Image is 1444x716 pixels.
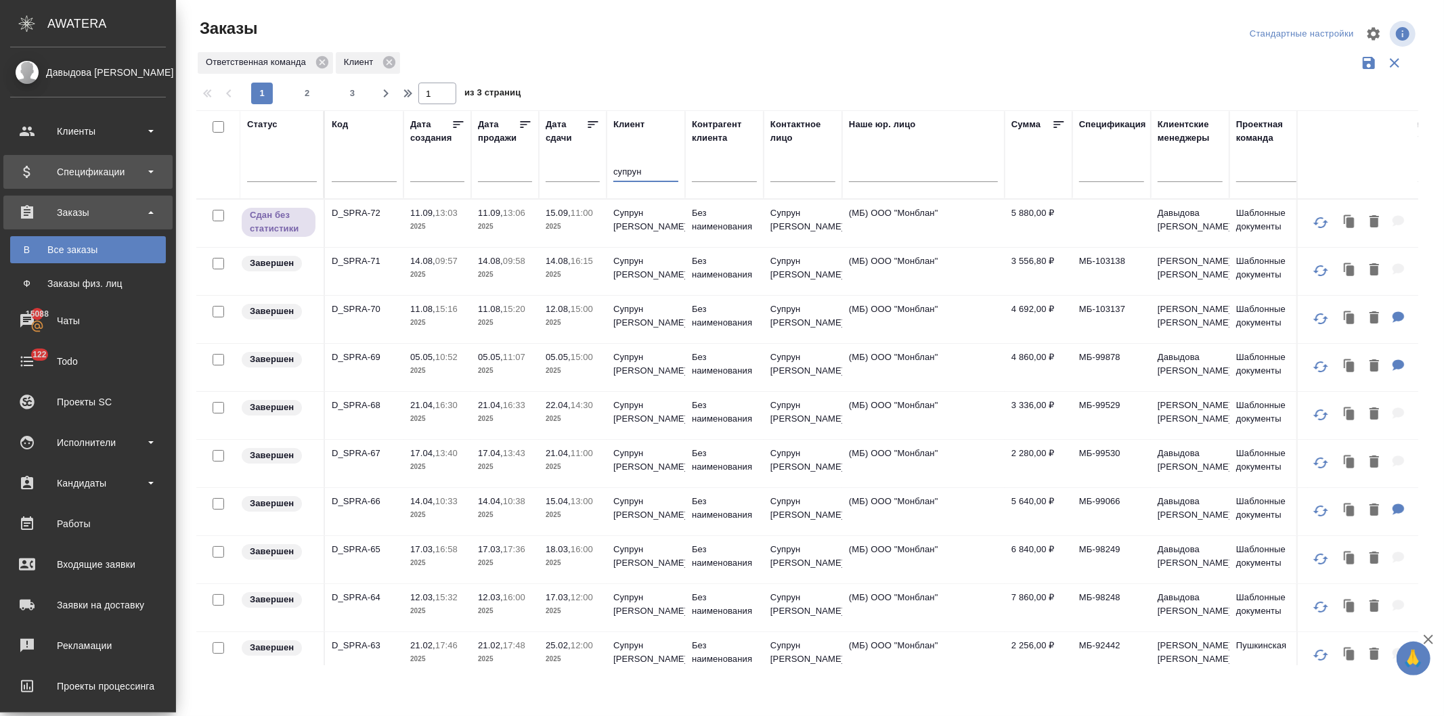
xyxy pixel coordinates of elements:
p: 15:32 [435,592,458,602]
td: 3 336,00 ₽ [1005,392,1072,439]
td: 2 256,00 ₽ [1005,632,1072,679]
div: Рекламации [10,635,166,656]
p: 17:48 [503,640,525,650]
div: Проекты SC [10,392,166,412]
td: Супрун [PERSON_NAME] [764,296,842,343]
p: Завершен [250,641,294,654]
button: Для КМ: к/л +7 926 941 02 50 [1386,497,1412,524]
div: Входящие заявки [10,554,166,575]
p: Завершен [250,401,294,414]
div: Клиенты [10,121,166,141]
span: 122 [24,348,55,361]
div: Выставляет КМ при направлении счета или после выполнения всех работ/сдачи заказа клиенту. Окончат... [240,639,317,657]
div: Контрагент клиента [692,118,757,145]
button: Клонировать [1337,256,1363,284]
a: ВВсе заказы [10,236,166,263]
p: 2025 [478,316,532,330]
p: 18.03, [546,544,571,554]
button: Удалить [1363,256,1386,284]
td: (МБ) ООО "Монблан" [842,248,1005,295]
td: Супрун [PERSON_NAME] [764,536,842,583]
td: Шаблонные документы [1229,200,1308,247]
div: Выставляет КМ при направлении счета или после выполнения всех работ/сдачи заказа клиенту. Окончат... [240,351,317,369]
p: Супрун [PERSON_NAME] [613,591,678,618]
td: Супрун [PERSON_NAME] [764,200,842,247]
button: Удалить [1363,641,1386,669]
button: Удалить [1363,208,1386,236]
p: 15.09, [546,208,571,218]
p: 12:00 [571,592,593,602]
div: Клиент [613,118,644,131]
p: 2025 [546,364,600,378]
a: ФЗаказы физ. лиц [10,270,166,297]
div: Ответственная команда [198,52,333,74]
p: 05.05, [546,352,571,362]
p: 2025 [546,412,600,426]
div: Дата сдачи [546,118,586,145]
td: (МБ) ООО "Монблан" [842,584,1005,631]
p: 2025 [478,268,532,282]
div: Выставляет КМ при направлении счета или после выполнения всех работ/сдачи заказа клиенту. Окончат... [240,399,317,417]
td: МБ-99529 [1072,392,1151,439]
p: 14.08, [410,256,435,266]
p: Без наименования [692,206,757,233]
p: Супрун [PERSON_NAME] [613,495,678,522]
td: Супрун [PERSON_NAME] [764,344,842,391]
button: Клонировать [1337,305,1363,332]
p: 13:00 [571,496,593,506]
p: 09:58 [503,256,525,266]
p: 11.08, [478,304,503,314]
p: Завершен [250,449,294,462]
td: (МБ) ООО "Монблан" [842,296,1005,343]
p: 2025 [478,652,532,666]
td: Давыдова [PERSON_NAME] [1151,584,1229,631]
p: Супрун [PERSON_NAME] [613,399,678,426]
p: 11.09, [410,208,435,218]
button: Обновить [1305,303,1337,335]
p: 2025 [546,460,600,474]
p: Супрун [PERSON_NAME] [613,206,678,233]
button: Клонировать [1337,353,1363,380]
button: Клонировать [1337,401,1363,428]
td: Давыдова [PERSON_NAME] [1151,200,1229,247]
p: 2025 [410,412,464,426]
div: Кандидаты [10,473,166,493]
div: Выставляет ПМ, когда заказ сдан КМу, но начисления еще не проведены [240,206,317,238]
p: 2025 [410,508,464,522]
p: Без наименования [692,495,757,522]
div: Контактное лицо [770,118,835,145]
td: [PERSON_NAME] [PERSON_NAME] [1151,632,1229,679]
p: 11.08, [410,304,435,314]
p: D_SPRA-68 [332,399,397,412]
p: 17.03, [546,592,571,602]
p: 2025 [410,652,464,666]
p: 15:00 [571,352,593,362]
td: Шаблонные документы [1229,584,1308,631]
p: Без наименования [692,351,757,378]
td: Давыдова [PERSON_NAME] [1151,536,1229,583]
p: 2025 [478,460,532,474]
p: Сдан без статистики [250,208,307,236]
div: Сумма [1011,118,1041,131]
p: 2025 [410,220,464,233]
p: 2025 [478,604,532,618]
p: D_SPRA-70 [332,303,397,316]
span: 2 [297,87,318,100]
td: МБ-103137 [1072,296,1151,343]
p: 10:52 [435,352,458,362]
button: Клонировать [1337,593,1363,621]
button: Обновить [1305,254,1337,287]
div: Давыдова [PERSON_NAME] [10,65,166,80]
div: split button [1246,24,1357,45]
td: Шаблонные документы [1229,296,1308,343]
p: 21.04, [546,448,571,458]
p: 11:00 [571,208,593,218]
span: 15088 [18,307,57,321]
td: (МБ) ООО "Монблан" [842,200,1005,247]
td: Шаблонные документы [1229,440,1308,487]
td: Давыдова [PERSON_NAME] [1151,488,1229,535]
td: Шаблонные документы [1229,392,1308,439]
button: Обновить [1305,351,1337,383]
p: 13:06 [503,208,525,218]
td: Шаблонные документы [1229,488,1308,535]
